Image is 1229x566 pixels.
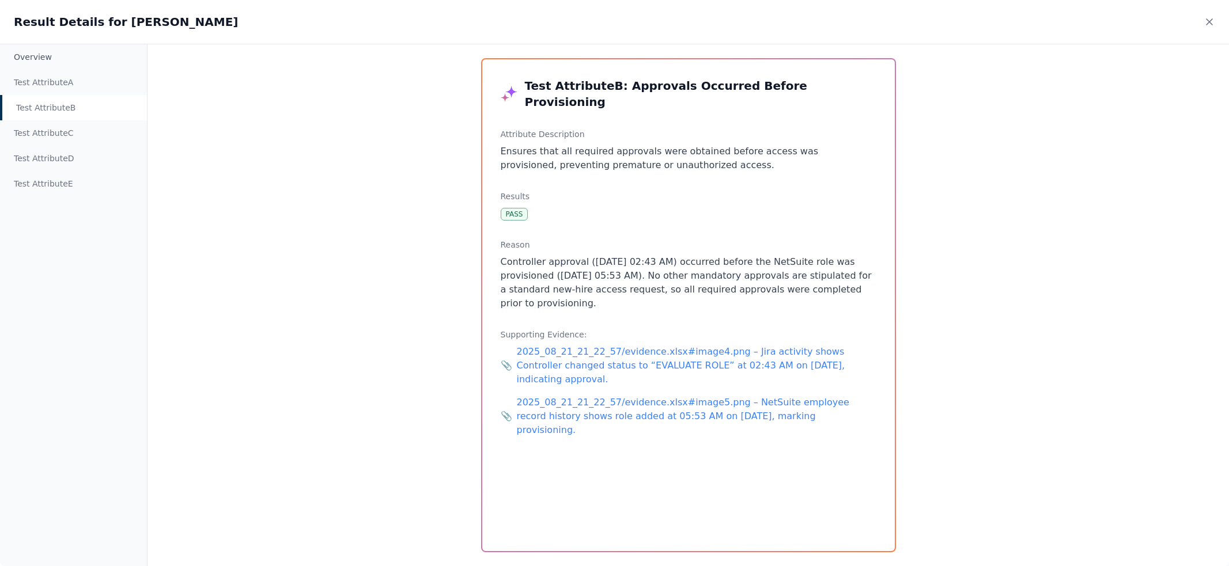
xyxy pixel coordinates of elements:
h3: Attribute Description [501,128,876,140]
h3: Results [501,191,876,202]
h3: Supporting Evidence: [501,329,876,340]
p: Controller approval ([DATE] 02:43 AM) occurred before the NetSuite role was provisioned ([DATE] 0... [501,255,876,310]
a: 📎2025_08_21_21_22_57/evidence.xlsx#image5.png – NetSuite employee record history shows role added... [501,396,876,437]
h2: Result Details for [PERSON_NAME] [14,14,239,30]
div: Pass [501,208,528,221]
h3: Reason [501,239,876,250]
h3: Test Attribute B : Approvals Occurred Before Provisioning [525,78,876,110]
span: 📎 [501,359,512,373]
span: 📎 [501,409,512,423]
a: 📎2025_08_21_21_22_57/evidence.xlsx#image4.png – Jira activity shows Controller changed status to ... [501,345,876,386]
p: Ensures that all required approvals were obtained before access was provisioned, preventing prema... [501,145,876,172]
